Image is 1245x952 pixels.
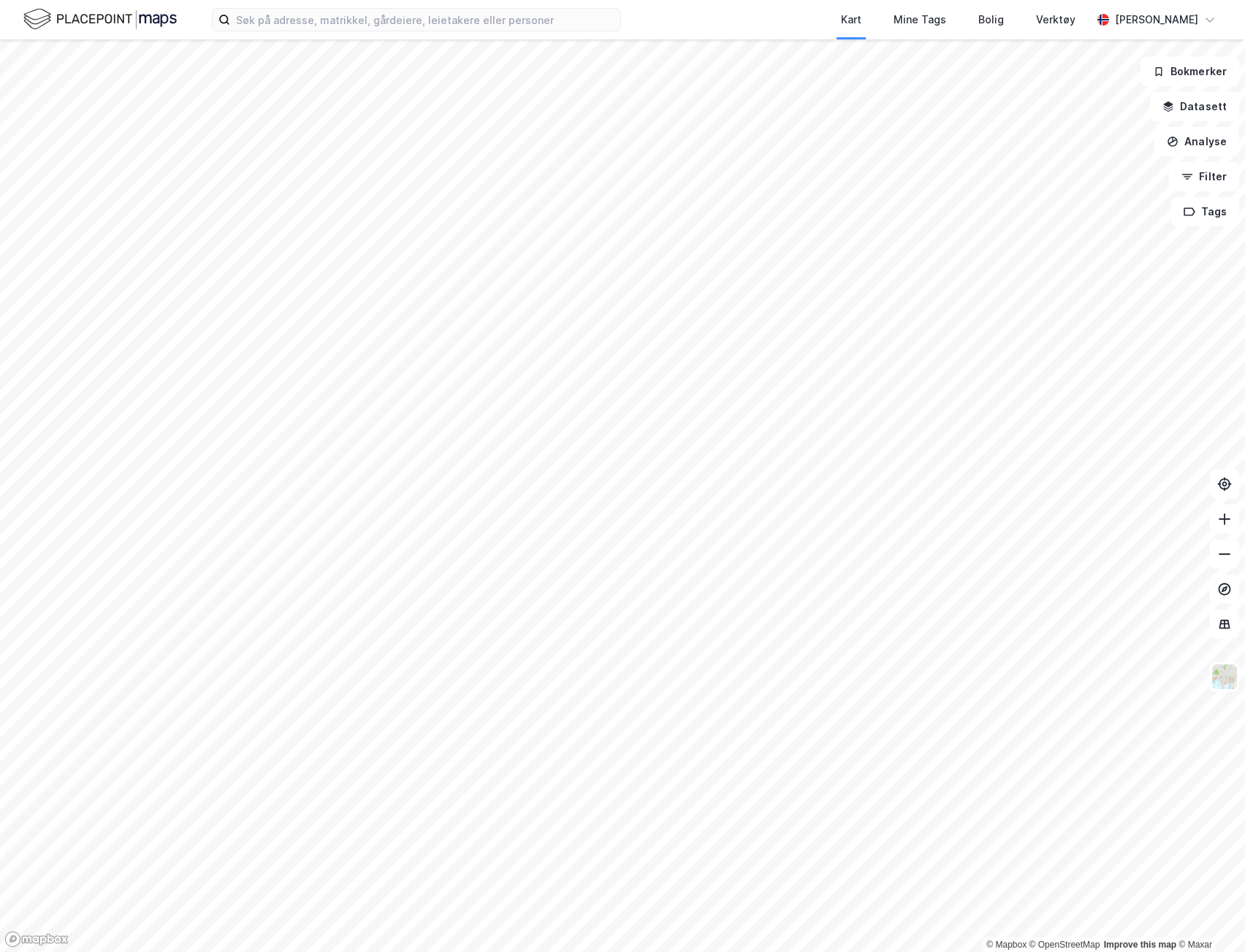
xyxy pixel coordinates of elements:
button: Bokmerker [1141,57,1239,86]
div: Kart [841,11,861,28]
a: Mapbox homepage [4,931,69,948]
img: Z [1211,663,1238,691]
div: [PERSON_NAME] [1115,11,1198,28]
button: Analyse [1154,127,1239,156]
img: logo.f888ab2527a4732fd821a326f86c7f29.svg [23,7,177,32]
div: Bolig [978,11,1004,28]
div: Mine Tags [894,11,946,28]
div: Verktøy [1036,11,1075,28]
a: Mapbox [986,940,1027,950]
input: Søk på adresse, matrikkel, gårdeiere, leietakere eller personer [230,9,620,31]
div: Kontrollprogram for chat [1172,882,1245,952]
a: OpenStreetMap [1029,940,1100,950]
iframe: Chat Widget [1172,882,1245,952]
button: Datasett [1150,92,1239,121]
button: Tags [1171,197,1239,226]
button: Filter [1169,162,1239,191]
a: Improve this map [1104,940,1176,950]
